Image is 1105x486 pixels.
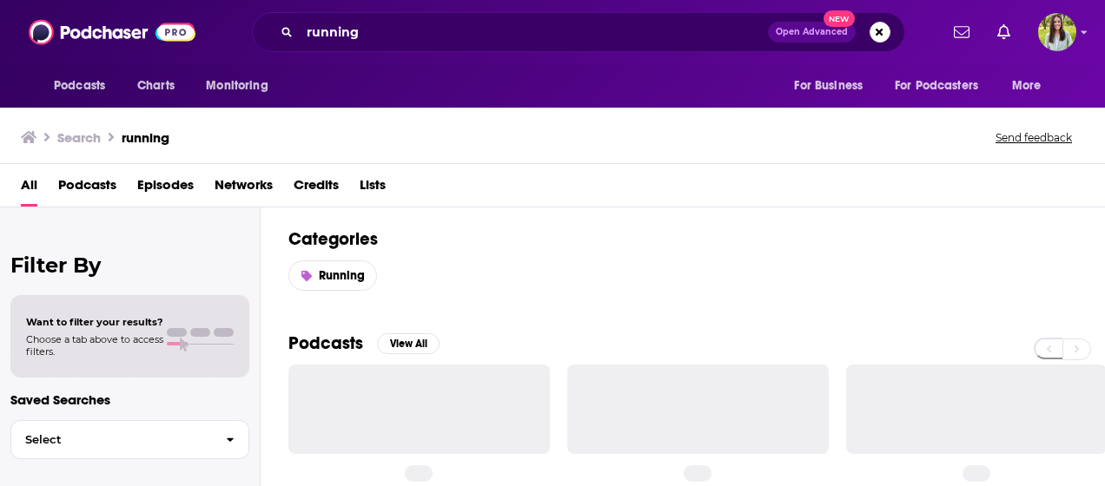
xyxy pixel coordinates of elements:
[990,17,1017,47] a: Show notifications dropdown
[768,22,856,43] button: Open AdvancedNew
[1038,13,1076,51] button: Show profile menu
[26,316,163,328] span: Want to filter your results?
[29,16,195,49] img: Podchaser - Follow, Share and Rate Podcasts
[10,420,249,459] button: Select
[288,332,363,354] h2: Podcasts
[11,434,212,445] span: Select
[824,10,855,27] span: New
[137,74,175,98] span: Charts
[895,74,978,98] span: For Podcasters
[319,268,365,283] span: Running
[26,333,163,358] span: Choose a tab above to access filters.
[137,171,194,207] a: Episodes
[360,171,386,207] a: Lists
[10,253,249,278] h2: Filter By
[10,391,249,408] p: Saved Searches
[288,228,1077,250] h2: Categories
[42,69,128,102] button: open menu
[288,260,377,291] a: Running
[990,130,1077,145] button: Send feedback
[294,171,339,207] a: Credits
[1000,69,1063,102] button: open menu
[122,129,169,146] h3: running
[206,74,268,98] span: Monitoring
[57,129,101,146] h3: Search
[300,18,768,46] input: Search podcasts, credits, & more...
[1038,13,1076,51] span: Logged in as meaghanyoungblood
[215,171,273,207] a: Networks
[288,332,440,354] a: PodcastsView All
[1038,13,1076,51] img: User Profile
[883,69,1003,102] button: open menu
[947,17,976,47] a: Show notifications dropdown
[194,69,290,102] button: open menu
[126,69,185,102] a: Charts
[377,333,440,354] button: View All
[21,171,37,207] a: All
[776,28,848,36] span: Open Advanced
[58,171,116,207] a: Podcasts
[794,74,863,98] span: For Business
[782,69,884,102] button: open menu
[54,74,105,98] span: Podcasts
[252,12,905,52] div: Search podcasts, credits, & more...
[1012,74,1042,98] span: More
